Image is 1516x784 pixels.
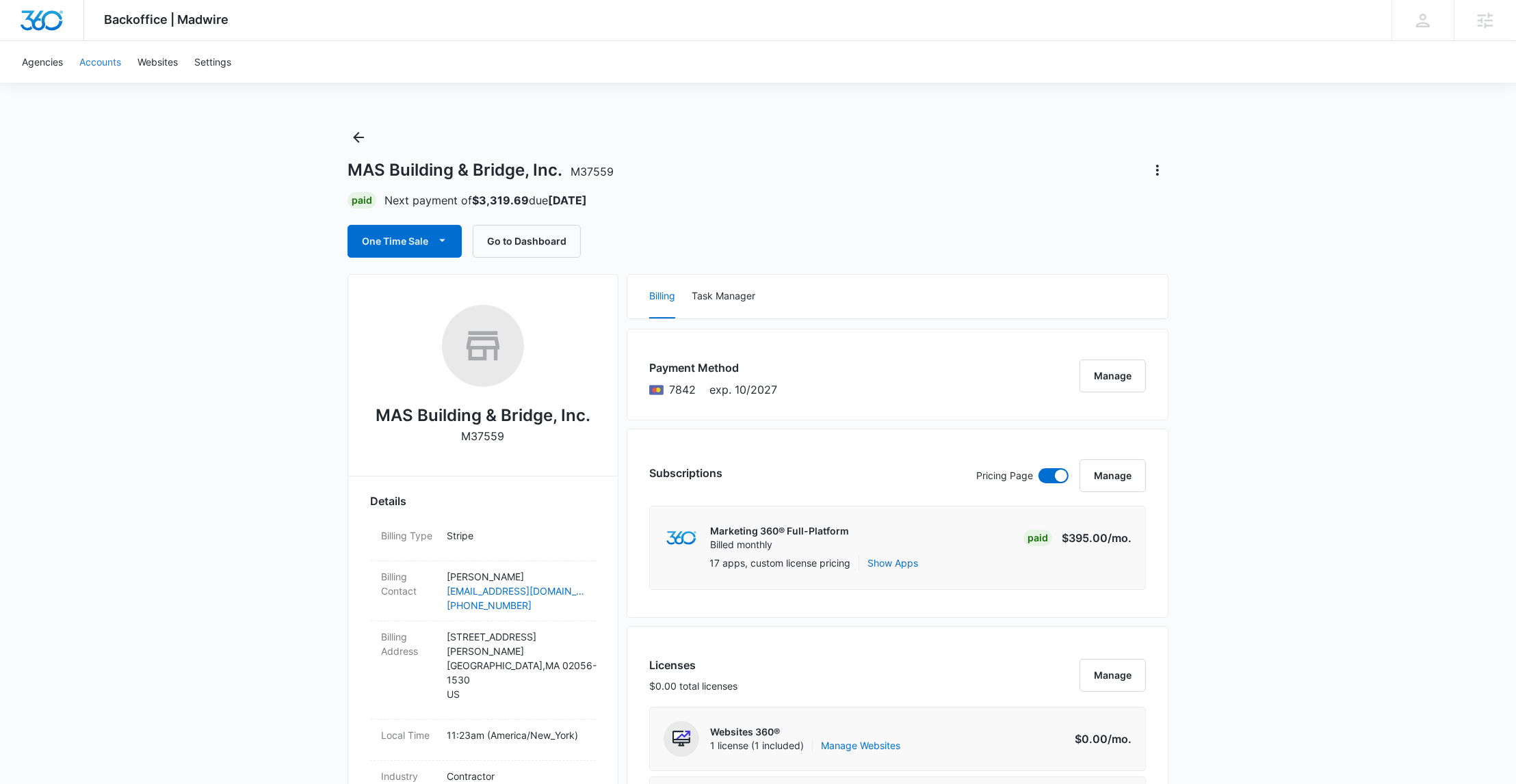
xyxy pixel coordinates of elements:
[370,561,596,621] div: Billing Contact[PERSON_NAME][EMAIL_ADDRESS][DOMAIN_NAME][PHONE_NUMBER]
[370,720,596,761] div: Local Time11:23am (America/New_York)
[381,569,436,598] dt: Billing Contact
[381,630,436,658] dt: Billing Address
[867,556,918,570] button: Show Apps
[447,598,585,612] a: [PHONE_NUMBER]
[447,569,585,584] p: [PERSON_NAME]
[710,739,900,753] span: 1 license (1 included)
[692,275,755,319] button: Task Manager
[462,428,505,444] p: M37559
[1023,530,1052,546] div: Paid
[1080,360,1146,392] button: Manage
[548,193,587,207] strong: [DATE]
[186,41,239,83] a: Settings
[348,126,369,148] button: Back
[370,493,406,509] span: Details
[666,531,696,545] img: marketing360Logo
[649,657,737,673] h3: Licenses
[710,524,849,538] p: Marketing 360® Full-Platform
[1108,531,1132,545] span: /mo.
[1080,659,1146,692] button: Manage
[381,728,436,742] dt: Local Time
[571,165,614,178] span: M37559
[447,769,585,783] p: Contractor
[709,381,777,398] span: exp. 10/2027
[710,538,849,552] p: Billed monthly
[129,41,186,83] a: Websites
[370,520,596,561] div: Billing TypeStripe
[472,193,529,207] strong: $3,319.69
[1108,732,1132,746] span: /mo.
[348,225,462,258] button: One Time Sale
[649,679,737,693] p: $0.00 total licenses
[710,725,900,739] p: Websites 360®
[649,465,722,481] h3: Subscriptions
[447,528,585,543] p: Stripe
[709,556,850,570] p: 17 apps, custom license pricing
[447,584,585,598] a: [EMAIL_ADDRESS][DOMAIN_NAME]
[1067,731,1132,747] p: $0.00
[473,225,581,258] button: Go to Dashboard
[348,160,614,180] h1: MAS Building & Bridge, Inc.
[1147,159,1168,181] button: Actions
[649,360,777,376] h3: Payment Method
[1080,459,1146,492] button: Manage
[370,621,596,720] div: Billing Address[STREET_ADDRESS][PERSON_NAME][GEOGRAPHIC_DATA],MA 02056-1530US
[669,381,696,398] span: Mastercard ending with
[376,403,590,428] h2: MAS Building & Bridge, Inc.
[384,192,587,208] p: Next payment of due
[821,739,900,753] a: Manage Websites
[447,728,585,742] p: 11:23am ( America/New_York )
[649,275,675,319] button: Billing
[381,769,436,783] dt: Industry
[381,528,436,543] dt: Billing Type
[348,192,376,208] div: Paid
[1062,530,1132,546] p: $395.00
[105,12,229,27] span: Backoffice | Madwire
[14,41,71,83] a: Agencies
[976,468,1033,483] p: Pricing Page
[447,630,585,701] p: [STREET_ADDRESS][PERSON_NAME] [GEOGRAPHIC_DATA] , MA 02056-1530 US
[71,41,129,83] a: Accounts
